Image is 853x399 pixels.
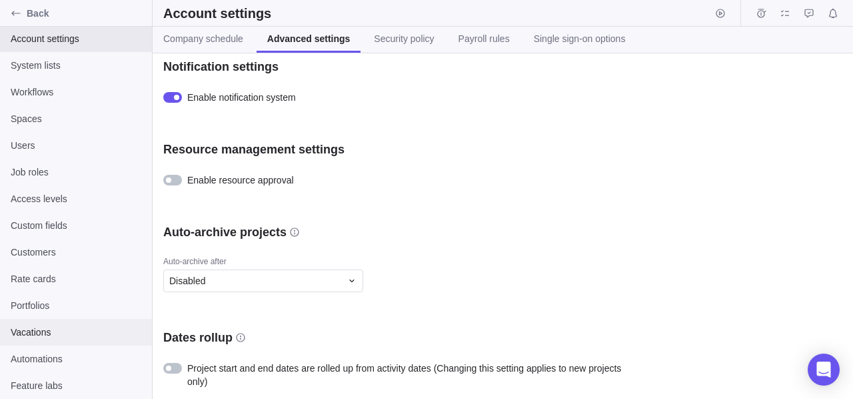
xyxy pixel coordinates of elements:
[27,7,147,20] span: Back
[289,227,300,238] svg: info-description
[824,4,842,23] span: Notifications
[523,27,636,53] a: Single sign-on options
[163,224,287,240] h3: Auto-archive projects
[187,362,630,388] span: Project start and end dates are rolled up from activity dates (Changing this setting applies to n...
[187,91,296,104] span: Enable notification system
[808,354,840,386] div: Open Intercom Messenger
[163,4,271,23] h2: Account settings
[776,10,794,21] a: My assignments
[163,141,345,157] h3: Resource management settings
[11,59,141,72] span: System lists
[11,352,141,366] span: Automations
[169,274,205,288] span: Disabled
[257,27,361,53] a: Advanced settings
[11,379,141,392] span: Feature labs
[711,4,730,23] span: Start timer
[458,32,510,45] span: Payroll rules
[11,165,141,179] span: Job roles
[11,272,141,286] span: Rate cards
[11,32,141,45] span: Account settings
[11,192,141,206] span: Access levels
[534,32,626,45] span: Single sign-on options
[752,4,770,23] span: Time logs
[11,299,141,312] span: Portfolios
[163,32,243,45] span: Company schedule
[163,59,279,75] h3: Notification settings
[824,10,842,21] a: Notifications
[163,330,233,346] h3: Dates rollup
[448,27,520,53] a: Payroll rules
[11,246,141,259] span: Customers
[187,173,294,187] span: Enable resource approval
[11,112,141,125] span: Spaces
[752,10,770,21] a: Time logs
[11,326,141,339] span: Vacations
[267,32,350,45] span: Advanced settings
[363,27,444,53] a: Security policy
[235,332,246,343] svg: info-description
[776,4,794,23] span: My assignments
[800,10,818,21] a: Approval requests
[11,139,141,152] span: Users
[11,219,141,232] span: Custom fields
[153,27,254,53] a: Company schedule
[800,4,818,23] span: Approval requests
[11,85,141,99] span: Workflows
[163,256,630,270] div: Auto-archive after
[374,32,434,45] span: Security policy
